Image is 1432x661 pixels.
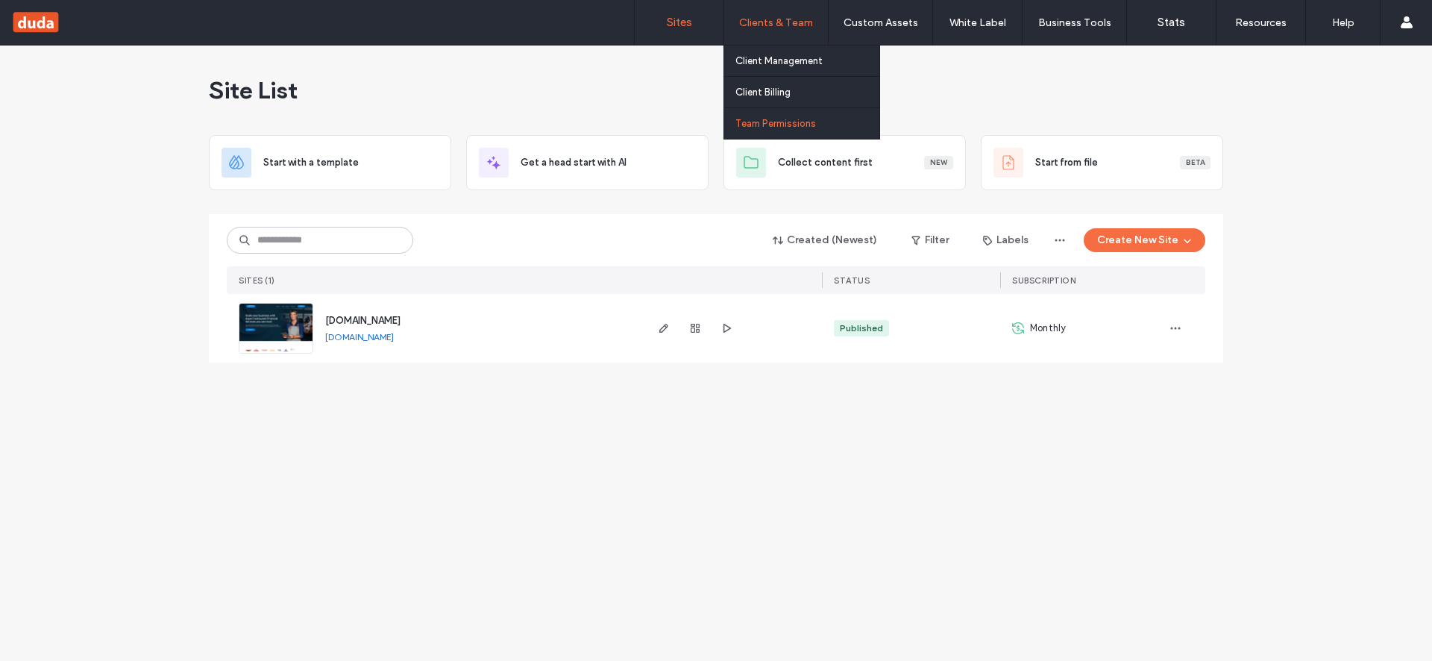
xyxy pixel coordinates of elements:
label: White Label [949,16,1006,29]
span: Start from file [1035,155,1098,170]
div: Start with a template [209,135,451,190]
label: Sites [667,16,692,29]
span: Get a head start with AI [521,155,626,170]
span: Collect content first [778,155,873,170]
label: Resources [1235,16,1287,29]
button: Labels [970,228,1042,252]
div: Beta [1180,156,1210,169]
span: SUBSCRIPTION [1012,275,1075,286]
button: Create New Site [1084,228,1205,252]
a: Client Management [735,46,879,76]
label: Clients & Team [739,16,813,29]
a: Client Billing [735,77,879,107]
button: Filter [896,228,964,252]
a: Team Permissions [735,108,879,139]
label: Help [1332,16,1354,29]
div: Collect content firstNew [723,135,966,190]
span: SITES (1) [239,275,275,286]
div: Start from fileBeta [981,135,1223,190]
a: [DOMAIN_NAME] [325,315,401,326]
div: Get a head start with AI [466,135,709,190]
label: Client Management [735,55,823,66]
span: Start with a template [263,155,359,170]
a: [DOMAIN_NAME] [325,331,394,342]
label: Stats [1158,16,1185,29]
span: Monthly [1030,321,1066,336]
button: Created (Newest) [760,228,891,252]
span: Site List [209,75,298,105]
label: Client Billing [735,87,791,98]
span: STATUS [834,275,870,286]
label: Team Permissions [735,118,816,129]
div: Published [840,322,883,335]
label: Custom Assets [844,16,918,29]
span: Help [34,10,65,24]
label: Business Tools [1038,16,1111,29]
div: New [924,156,953,169]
